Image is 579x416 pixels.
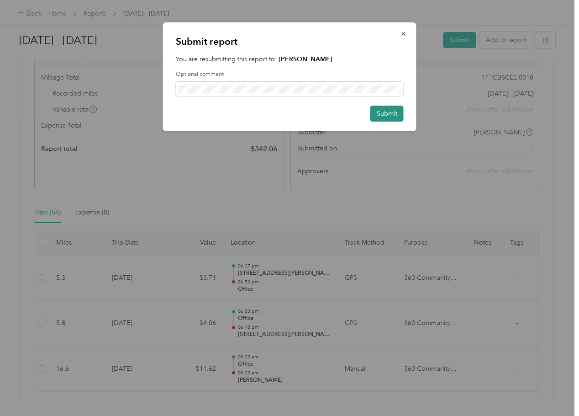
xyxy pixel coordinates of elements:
[528,365,579,416] iframe: Everlance-gr Chat Button Frame
[176,35,404,48] p: Submit report
[176,70,404,79] label: Optional comment
[176,54,404,64] p: You are resubmitting this report to:
[370,106,404,122] button: Submit
[279,55,332,63] strong: [PERSON_NAME]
